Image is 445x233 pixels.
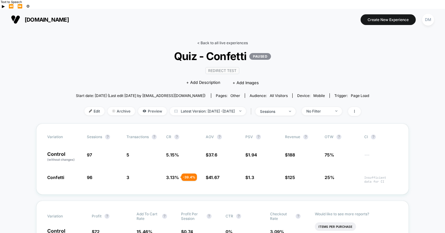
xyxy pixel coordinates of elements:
button: ? [105,214,109,219]
span: 3.13 % [166,175,179,180]
span: + Add Images [233,80,259,85]
span: 97 [87,152,92,157]
img: end [335,110,337,112]
span: Start date: [DATE] (Last edit [DATE] by [EMAIL_ADDRESS][DOMAIN_NAME]) [76,93,205,98]
img: edit [89,109,92,113]
div: Pages: [216,93,240,98]
span: Device: [292,93,329,98]
img: end [112,109,115,113]
span: OTW [325,134,358,139]
button: ? [174,134,179,139]
p: Would like to see more reports? [315,212,398,216]
span: Quiz - Confetti [91,50,354,63]
span: CTR [226,214,233,218]
span: Insufficient data for CI [364,176,398,184]
button: Create New Experience [361,14,416,25]
img: Visually logo [11,15,20,24]
button: ? [217,134,222,139]
span: 5 [126,152,129,157]
span: (without changes) [47,158,75,161]
div: Trigger: [334,93,369,98]
li: Items Per Purchase [315,222,356,231]
span: Revenue [285,134,300,139]
img: end [239,110,241,112]
span: CI [364,134,398,139]
span: All Visitors [270,93,288,98]
span: 37.6 [208,152,217,157]
button: ? [152,134,157,139]
span: 5.15 % [166,152,179,157]
span: Add To Cart Rate [137,212,159,221]
span: Sessions [87,134,102,139]
button: ? [105,134,110,139]
span: $ [245,152,257,157]
p: Control [47,152,81,162]
p: PAUSED [249,53,271,60]
span: | [249,107,255,116]
span: Archive [108,107,135,115]
button: Previous [7,4,16,9]
span: 41.67 [208,175,219,180]
span: 25% [325,175,334,180]
span: mobile [313,93,325,98]
span: Edit [84,107,105,115]
span: other [230,93,240,98]
span: $ [206,152,217,157]
span: Preview [138,107,167,115]
span: AOV [206,134,214,139]
span: CR [166,134,171,139]
button: ? [303,134,308,139]
button: Forward [16,4,24,9]
span: $ [245,175,254,180]
div: DM [422,14,434,26]
span: Profit Per Session [181,212,204,221]
span: 188 [288,152,295,157]
span: Variation [47,134,81,139]
button: ? [236,214,241,219]
div: No Filter [306,109,331,113]
button: ? [296,214,301,219]
span: Variation [47,212,81,221]
span: 125 [288,175,295,180]
span: $ [285,152,295,157]
span: Confetti [47,175,64,180]
span: --- [364,153,398,162]
button: ? [162,214,167,219]
span: $ [206,175,219,180]
span: $ [285,175,295,180]
button: ? [336,134,341,139]
span: Redirect Test [205,67,239,74]
span: 96 [87,175,92,180]
div: - 39.4 % [181,174,197,181]
span: Page Load [351,93,369,98]
div: Audience: [250,93,288,98]
span: Checkout Rate [270,212,293,221]
button: ? [256,134,261,139]
span: 1.94 [248,152,257,157]
img: end [289,111,291,112]
span: 3 [126,175,129,180]
span: [DOMAIN_NAME] [25,16,69,23]
button: [DOMAIN_NAME] [9,15,71,24]
span: Latest Version: [DATE] - [DATE] [170,107,246,115]
span: Profit [92,214,101,218]
a: < Back to all live experiences [197,41,248,45]
span: PSV [245,134,253,139]
button: ? [371,134,376,139]
button: DM [420,13,436,26]
div: sessions [260,109,284,114]
span: Transactions [126,134,149,139]
img: calendar [174,109,178,113]
span: 75% [325,152,334,157]
button: Settings [24,4,32,9]
span: 1.3 [248,175,254,180]
span: + Add Description [186,80,220,86]
button: ? [207,214,212,219]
